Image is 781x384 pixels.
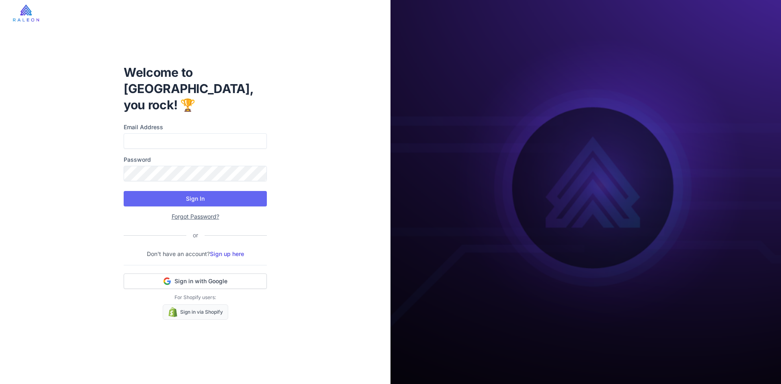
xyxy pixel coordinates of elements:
[124,64,267,113] h1: Welcome to [GEOGRAPHIC_DATA], you rock! 🏆
[210,250,244,257] a: Sign up here
[124,191,267,206] button: Sign In
[124,294,267,301] p: For Shopify users:
[124,273,267,289] button: Sign in with Google
[124,123,267,132] label: Email Address
[186,231,205,240] div: or
[175,277,227,285] span: Sign in with Google
[124,155,267,164] label: Password
[124,249,267,258] p: Don't have an account?
[172,213,219,220] a: Forgot Password?
[13,4,39,22] img: raleon-logo-whitebg.9aac0268.jpg
[163,304,228,320] a: Sign in via Shopify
